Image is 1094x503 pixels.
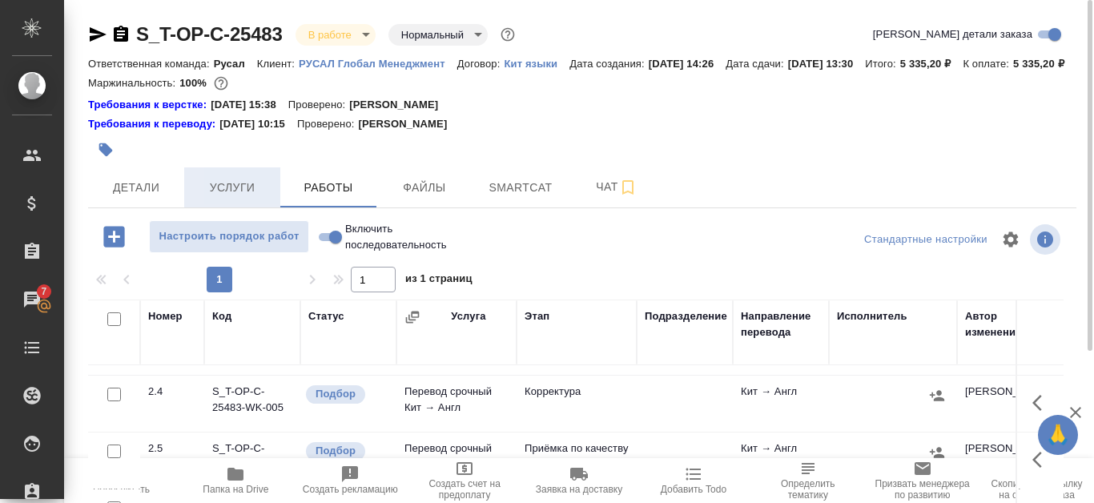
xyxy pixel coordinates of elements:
div: Код [212,308,231,324]
div: Услуга [451,308,485,324]
td: Кит → Англ [733,376,829,432]
button: Призвать менеджера по развитию [865,458,979,503]
p: 100% [179,77,211,89]
button: Скопировать ссылку для ЯМессенджера [88,25,107,44]
div: Исполнитель [837,308,907,324]
div: Статус [308,308,344,324]
span: Определить тематику [760,478,855,501]
td: Кит → Англ [733,433,829,489]
div: Нажми, чтобы открыть папку с инструкцией [88,116,219,132]
td: S_T-OP-C-25483-WK-004 [204,433,300,489]
span: из 1 страниц [405,269,473,292]
button: Добавить Todo [636,458,750,503]
div: Подразделение [645,308,727,324]
div: Этап [525,308,549,324]
div: Автор изменения [965,308,1045,340]
span: Детали [98,178,175,198]
span: 🙏 [1044,418,1072,452]
button: Создать счет на предоплату [408,458,522,503]
p: [DATE] 10:15 [219,116,297,132]
button: Назначить [925,441,949,465]
td: S_T-OP-C-25483-WK-005 [204,376,300,432]
div: В работе [388,24,488,46]
button: Скопировать ссылку на оценку заказа [979,458,1094,503]
div: 2.4 [148,384,196,400]
p: Клиент: [257,58,299,70]
td: Перевод срочный Кит → Англ [396,376,517,432]
span: Папка на Drive [203,484,268,495]
span: Посмотреть информацию [1030,224,1064,255]
button: Здесь прячутся важные кнопки [1023,441,1061,479]
td: [PERSON_NAME] [957,376,1053,432]
span: Услуги [194,178,271,198]
p: К оплате: [963,58,1013,70]
span: Работы [290,178,367,198]
p: [PERSON_NAME] [358,116,459,132]
p: Ответственная команда: [88,58,214,70]
p: РУСАЛ Глобал Менеджмент [299,58,457,70]
button: Доп статусы указывают на важность/срочность заказа [497,24,518,45]
a: Требования к переводу: [88,116,219,132]
a: S_T-OP-C-25483 [136,23,283,45]
div: Можно подбирать исполнителей [304,441,388,462]
p: Приёмка по качеству [525,441,629,457]
div: В работе [296,24,376,46]
p: Дата сдачи: [726,58,787,70]
div: split button [860,227,991,252]
span: Настроить таблицу [991,220,1030,259]
button: Скопировать ссылку [111,25,131,44]
a: Кит языки [504,56,569,70]
p: Дата создания: [569,58,648,70]
button: Сгруппировать [404,309,420,325]
span: 7 [31,284,56,300]
p: Корректура [525,384,629,400]
a: Требования к верстке: [88,97,211,113]
div: Номер [148,308,183,324]
p: Маржинальность: [88,77,179,89]
button: Добавить тэг [88,132,123,167]
p: [PERSON_NAME] [349,97,450,113]
span: Заявка на доставку [536,484,622,495]
span: Smartcat [482,178,559,198]
p: [DATE] 15:38 [211,97,288,113]
td: Перевод срочный Кит → Англ [396,433,517,489]
p: Кит языки [504,58,569,70]
span: Создать рекламацию [303,484,398,495]
span: [PERSON_NAME] детали заказа [873,26,1032,42]
button: 🙏 [1038,415,1078,455]
span: Включить последовательность [345,221,447,253]
td: [PERSON_NAME] [957,433,1053,489]
p: Проверено: [297,116,359,132]
p: Русал [214,58,257,70]
button: В работе [304,28,356,42]
button: Папка на Drive [179,458,293,503]
div: Направление перевода [741,308,821,340]
button: Здесь прячутся важные кнопки [1023,384,1061,422]
button: Настроить порядок работ [149,220,309,253]
button: Нормальный [396,28,469,42]
span: Призвать менеджера по развитию [875,478,970,501]
div: Можно подбирать исполнителей [304,384,388,405]
button: Заявка на доставку [522,458,637,503]
p: Итого: [865,58,899,70]
p: Подбор [316,386,356,402]
span: Чат [578,177,655,197]
span: Добавить Todo [661,484,726,495]
button: Добавить работу [92,220,136,253]
p: 5 335,20 ₽ [1013,58,1076,70]
button: Назначить [925,384,949,408]
span: Настроить порядок работ [158,227,300,246]
svg: Подписаться [618,178,637,197]
span: Скопировать ссылку на оценку заказа [989,478,1084,501]
p: [DATE] 13:30 [788,58,866,70]
div: 2.5 [148,441,196,457]
p: 5 335,20 ₽ [900,58,963,70]
a: 7 [4,280,60,320]
p: Договор: [457,58,505,70]
button: Создать рекламацию [293,458,408,503]
button: Определить тематику [750,458,865,503]
button: 0.00 RUB; [211,73,231,94]
button: Пересчитать [64,458,179,503]
p: Проверено: [288,97,350,113]
p: [DATE] 14:26 [649,58,726,70]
